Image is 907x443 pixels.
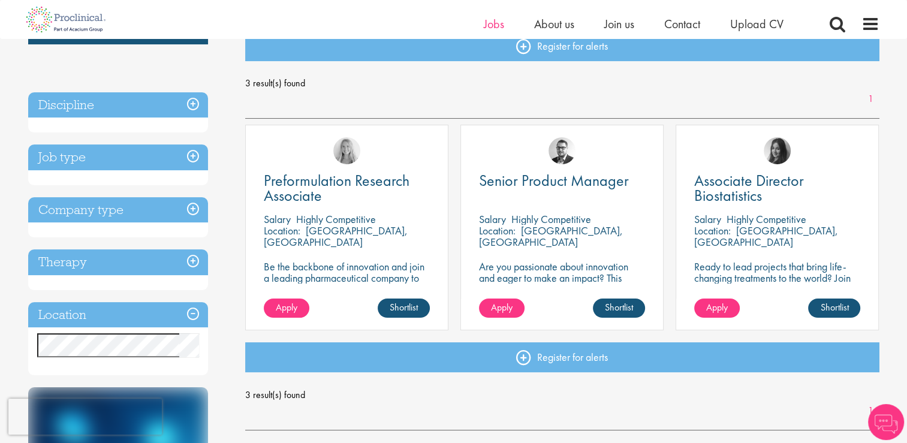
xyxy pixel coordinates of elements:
[549,137,575,164] img: Niklas Kaminski
[694,224,731,237] span: Location:
[479,212,506,226] span: Salary
[28,92,208,118] h3: Discipline
[296,212,376,226] p: Highly Competitive
[664,16,700,32] a: Contact
[694,261,860,318] p: Ready to lead projects that bring life-changing treatments to the world? Join our client at the f...
[276,301,297,314] span: Apply
[245,74,879,92] span: 3 result(s) found
[264,170,409,206] span: Preformulation Research Associate
[479,224,516,237] span: Location:
[264,224,300,237] span: Location:
[264,173,430,203] a: Preformulation Research Associate
[245,342,879,372] a: Register for alerts
[511,212,591,226] p: Highly Competitive
[28,144,208,170] h3: Job type
[730,16,784,32] a: Upload CV
[694,299,740,318] a: Apply
[694,170,804,206] span: Associate Director Biostatistics
[28,197,208,223] h3: Company type
[604,16,634,32] a: Join us
[534,16,574,32] a: About us
[694,224,838,249] p: [GEOGRAPHIC_DATA], [GEOGRAPHIC_DATA]
[378,299,430,318] a: Shortlist
[28,249,208,275] h3: Therapy
[333,137,360,164] img: Shannon Briggs
[727,212,806,226] p: Highly Competitive
[484,16,504,32] a: Jobs
[264,261,430,306] p: Be the backbone of innovation and join a leading pharmaceutical company to help keep life-changin...
[694,212,721,226] span: Salary
[479,224,623,249] p: [GEOGRAPHIC_DATA], [GEOGRAPHIC_DATA]
[862,404,879,418] a: 1
[479,261,645,318] p: Are you passionate about innovation and eager to make an impact? This remote position allows you ...
[694,173,860,203] a: Associate Director Biostatistics
[764,137,791,164] img: Heidi Hennigan
[245,386,879,404] span: 3 result(s) found
[8,399,162,435] iframe: reCAPTCHA
[264,212,291,226] span: Salary
[868,404,904,440] img: Chatbot
[479,173,645,188] a: Senior Product Manager
[479,299,525,318] a: Apply
[593,299,645,318] a: Shortlist
[491,301,513,314] span: Apply
[808,299,860,318] a: Shortlist
[245,31,879,61] a: Register for alerts
[28,302,208,328] h3: Location
[479,170,629,191] span: Senior Product Manager
[264,224,408,249] p: [GEOGRAPHIC_DATA], [GEOGRAPHIC_DATA]
[706,301,728,314] span: Apply
[264,299,309,318] a: Apply
[862,92,879,106] a: 1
